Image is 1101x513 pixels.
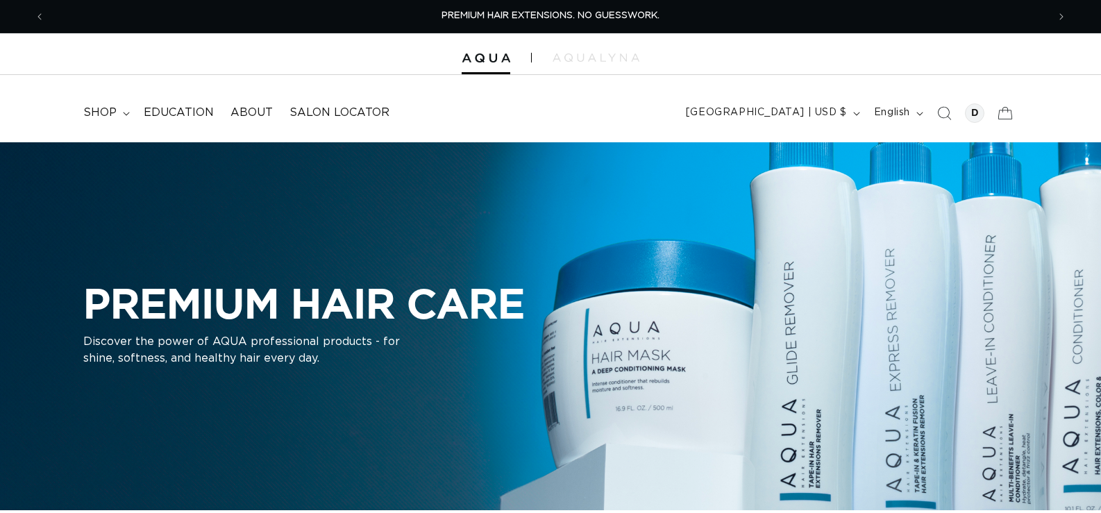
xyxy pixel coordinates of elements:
a: Education [135,97,222,128]
h2: PREMIUM HAIR CARE [83,279,525,328]
span: Salon Locator [289,106,389,120]
a: About [222,97,281,128]
span: shop [83,106,117,120]
button: Previous announcement [24,3,55,30]
button: [GEOGRAPHIC_DATA] | USD $ [678,100,866,126]
summary: shop [75,97,135,128]
p: Discover the power of AQUA professional products - for shine, softness, and healthy hair every day. [83,333,430,367]
span: PREMIUM HAIR EXTENSIONS. NO GUESSWORK. [442,11,659,20]
span: About [230,106,273,120]
button: English [866,100,929,126]
button: Next announcement [1046,3,1077,30]
a: Salon Locator [281,97,398,128]
span: [GEOGRAPHIC_DATA] | USD $ [686,106,847,120]
span: English [874,106,910,120]
img: aqualyna.com [553,53,639,62]
span: Education [144,106,214,120]
img: Aqua Hair Extensions [462,53,510,63]
summary: Search [929,98,959,128]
